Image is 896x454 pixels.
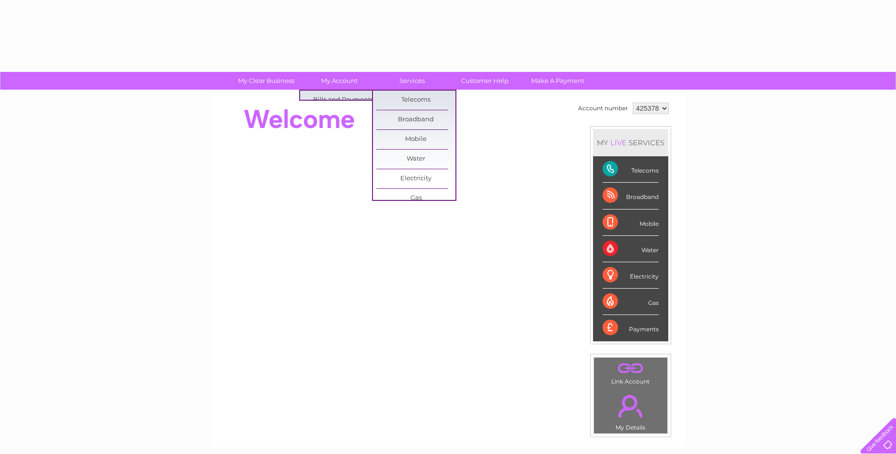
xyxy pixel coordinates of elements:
div: Mobile [603,210,659,236]
div: Water [603,236,659,262]
a: . [596,389,665,423]
a: Telecoms [376,91,455,110]
td: My Details [593,387,668,434]
div: MY SERVICES [593,129,668,156]
a: Make A Payment [518,72,597,90]
div: Electricity [603,262,659,289]
div: Telecoms [603,156,659,183]
td: Link Account [593,357,668,387]
a: Customer Help [445,72,524,90]
a: Gas [376,189,455,208]
a: Broadband [376,110,455,129]
div: Payments [603,315,659,341]
a: Water [376,150,455,169]
a: Bills and Payments [303,91,383,110]
div: LIVE [608,138,628,147]
a: Services [372,72,452,90]
td: Account number [576,100,630,116]
div: Broadband [603,183,659,209]
a: Electricity [376,169,455,188]
a: Mobile [376,130,455,149]
a: My Account [300,72,379,90]
a: . [596,360,665,377]
div: Gas [603,289,659,315]
a: My Clear Business [227,72,306,90]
